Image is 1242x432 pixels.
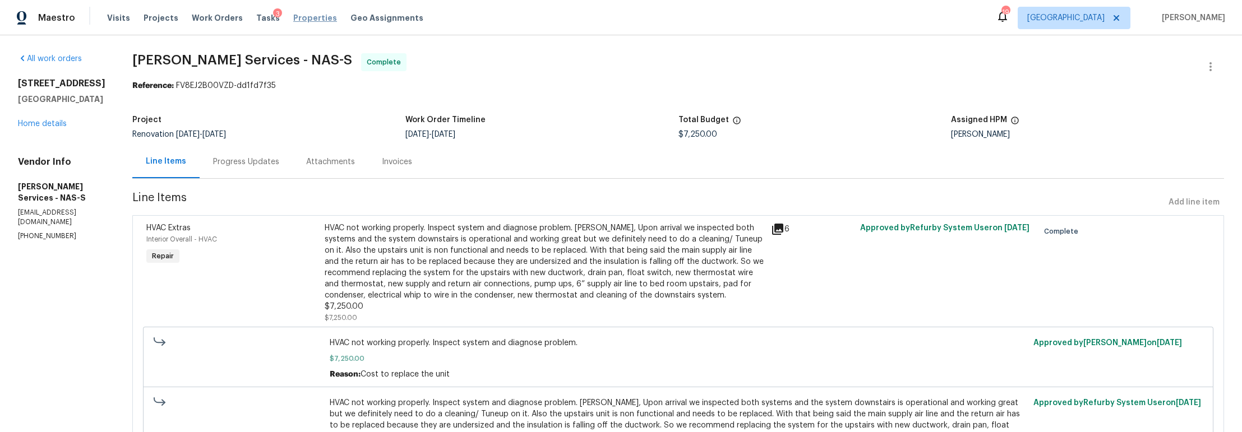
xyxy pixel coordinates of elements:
[18,55,82,63] a: All work orders
[325,314,357,321] span: $7,250.00
[1157,339,1182,347] span: [DATE]
[132,192,1164,213] span: Line Items
[951,116,1007,124] h5: Assigned HPM
[951,131,1224,138] div: [PERSON_NAME]
[678,131,717,138] span: $7,250.00
[330,370,361,378] span: Reason:
[1176,399,1201,407] span: [DATE]
[678,116,729,124] h5: Total Budget
[1001,7,1009,18] div: 19
[107,12,130,24] span: Visits
[18,120,67,128] a: Home details
[146,224,191,232] span: HVAC Extras
[176,131,200,138] span: [DATE]
[1157,12,1225,24] span: [PERSON_NAME]
[18,78,105,89] h2: [STREET_ADDRESS]
[18,94,105,105] h5: [GEOGRAPHIC_DATA]
[405,131,455,138] span: -
[405,116,486,124] h5: Work Order Timeline
[132,116,161,124] h5: Project
[146,236,217,243] span: Interior Overall - HVAC
[771,222,853,236] div: 6
[1004,224,1029,232] span: [DATE]
[256,14,280,22] span: Tasks
[367,57,405,68] span: Complete
[293,12,337,24] span: Properties
[146,156,186,167] div: Line Items
[213,156,279,168] div: Progress Updates
[382,156,412,168] div: Invoices
[18,208,105,227] p: [EMAIL_ADDRESS][DOMAIN_NAME]
[147,250,178,262] span: Repair
[405,131,429,138] span: [DATE]
[132,53,352,67] span: [PERSON_NAME] Services - NAS-S
[350,12,423,24] span: Geo Assignments
[1010,116,1019,131] span: The hpm assigned to this work order.
[325,222,764,312] div: HVAC not working properly. Inspect system and diagnose problem. [PERSON_NAME], Upon arrival we in...
[273,8,282,20] div: 3
[18,231,105,241] p: [PHONE_NUMBER]
[860,224,1029,232] span: Approved by Refurby System User on
[1033,339,1182,347] span: Approved by [PERSON_NAME] on
[132,82,174,90] b: Reference:
[1044,226,1083,237] span: Complete
[18,156,105,168] h4: Vendor Info
[18,181,105,203] h5: [PERSON_NAME] Services - NAS-S
[132,80,1224,91] div: FV8EJ2B00VZD-dd1fd7f35
[176,131,226,138] span: -
[1033,399,1201,407] span: Approved by Refurby System User on
[330,337,1027,349] span: HVAC not working properly. Inspect system and diagnose problem.
[38,12,75,24] span: Maestro
[192,12,243,24] span: Work Orders
[361,370,450,378] span: Cost to replace the unit
[330,353,1027,364] span: $7,250.00
[144,12,178,24] span: Projects
[432,131,455,138] span: [DATE]
[306,156,355,168] div: Attachments
[202,131,226,138] span: [DATE]
[132,131,226,138] span: Renovation
[732,116,741,131] span: The total cost of line items that have been proposed by Opendoor. This sum includes line items th...
[1027,12,1105,24] span: [GEOGRAPHIC_DATA]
